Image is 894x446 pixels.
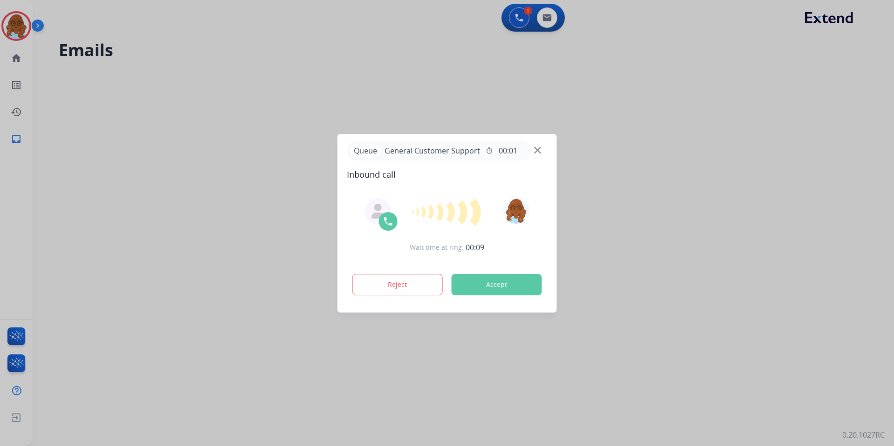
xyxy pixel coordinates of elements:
[486,147,493,154] mat-icon: timer
[352,274,443,295] button: Reject
[410,243,464,252] span: Wait time at ring:
[452,274,542,295] button: Accept
[534,146,541,153] img: close-button
[383,216,394,227] img: call-icon
[503,198,529,224] img: avatar
[371,204,386,219] img: agent-avatar
[351,145,381,157] p: Queue
[842,429,885,440] p: 0.20.1027RC
[381,145,484,156] span: General Customer Support
[499,145,517,156] span: 00:01
[466,242,484,253] span: 00:09
[347,168,548,181] span: Inbound call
